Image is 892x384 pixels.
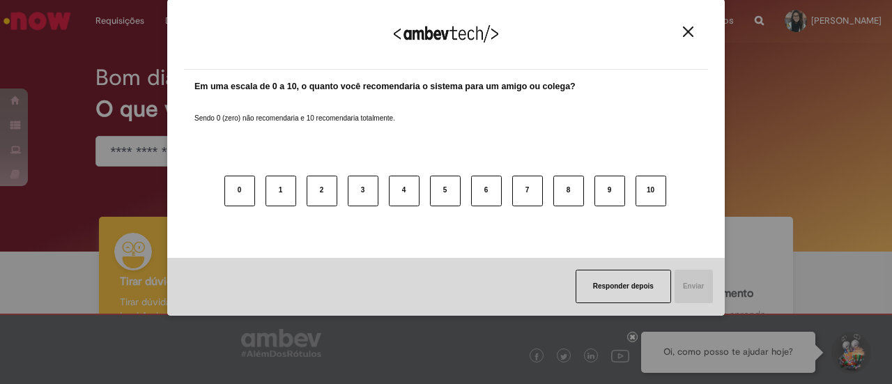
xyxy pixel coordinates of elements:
button: 8 [553,176,584,206]
button: 3 [348,176,378,206]
img: Close [683,26,693,37]
button: 5 [430,176,461,206]
button: Responder depois [576,270,671,303]
button: 10 [636,176,666,206]
button: 6 [471,176,502,206]
button: Close [679,26,698,38]
button: 9 [594,176,625,206]
button: 7 [512,176,543,206]
img: Logo Ambevtech [394,25,498,43]
button: 2 [307,176,337,206]
button: 0 [224,176,255,206]
label: Sendo 0 (zero) não recomendaria e 10 recomendaria totalmente. [194,97,395,123]
label: Em uma escala de 0 a 10, o quanto você recomendaria o sistema para um amigo ou colega? [194,80,576,93]
button: 1 [266,176,296,206]
button: 4 [389,176,420,206]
